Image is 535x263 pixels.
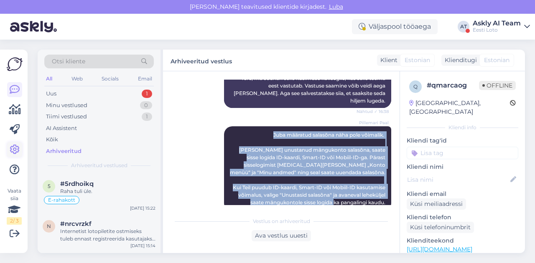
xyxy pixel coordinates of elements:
span: Pillemari Paal [357,120,389,126]
div: Eesti Loto [473,27,521,33]
div: Web [70,73,84,84]
input: Lisa tag [407,147,518,159]
div: Arhiveeritud [46,147,82,155]
input: Lisa nimi [407,175,509,184]
div: Kliendi info [407,124,518,131]
span: Estonian [484,56,510,65]
img: Askly Logo [7,56,23,72]
p: Kliendi email [407,190,518,198]
div: Email [136,73,154,84]
label: Arhiveeritud vestlus [171,55,232,66]
span: #5rdhoikq [60,180,94,188]
p: Klienditeekond [407,236,518,245]
div: Klient [377,56,397,65]
div: Klienditugi [441,56,477,65]
div: Askly AI Team [473,20,521,27]
a: Askly AI TeamEesti Loto [473,20,530,33]
div: Vaata siia [7,187,22,225]
span: Estonian [405,56,430,65]
p: Kliendi tag'id [407,136,518,145]
span: Luba [326,3,346,10]
div: 1 [142,113,152,121]
span: Nähtud ✓ 16:38 [357,108,389,115]
span: Arhiveeritud vestlused [71,162,127,169]
div: Küsi meiliaadressi [407,198,466,210]
div: [DATE] 15:14 [130,243,155,249]
span: Juba määratud salasõna näha pole võimalik. [PERSON_NAME] unustanud mängukonto salasõna, saate sis... [230,132,387,205]
span: E-rahakott [48,198,75,203]
span: Vestlus on arhiveeritud [253,218,310,225]
a: [URL][DOMAIN_NAME] [407,245,472,253]
div: [DATE] 15:22 [130,205,155,211]
div: Väljaspool tööaega [352,19,438,34]
span: 5 [48,183,51,189]
span: Otsi kliente [52,57,85,66]
div: AI Assistent [46,124,77,133]
div: 1 [142,90,152,98]
div: [GEOGRAPHIC_DATA], [GEOGRAPHIC_DATA] [409,99,510,116]
p: Kliendi telefon [407,213,518,222]
div: Socials [100,73,120,84]
div: AT [458,21,469,33]
div: Raha tuli üle. [60,188,155,195]
div: Minu vestlused [46,101,87,110]
div: Kõik [46,135,58,144]
span: #nrcvrzkf [60,220,92,228]
p: Kliendi nimi [407,163,518,171]
div: All [44,73,54,84]
span: q [413,83,418,90]
div: 2 / 3 [7,217,22,225]
div: Tiimi vestlused [46,113,87,121]
div: Internetist lotopiletite ostmiseks tuleb ennast registreerida kasutajaks Eesti Loto kodulehel [DO... [60,228,155,243]
span: Offline [479,81,516,90]
div: # qmarcaog [427,80,479,90]
div: Ava vestlus uuesti [252,230,311,241]
div: Uus [46,90,56,98]
div: Küsi telefoninumbrit [407,222,474,233]
span: n [47,223,51,229]
div: 0 [140,101,152,110]
div: Tere, ma suunan selle küsimuse kolleegile, kes selle teema eest vastutab. Vastuse saamine võib ve... [224,71,391,108]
